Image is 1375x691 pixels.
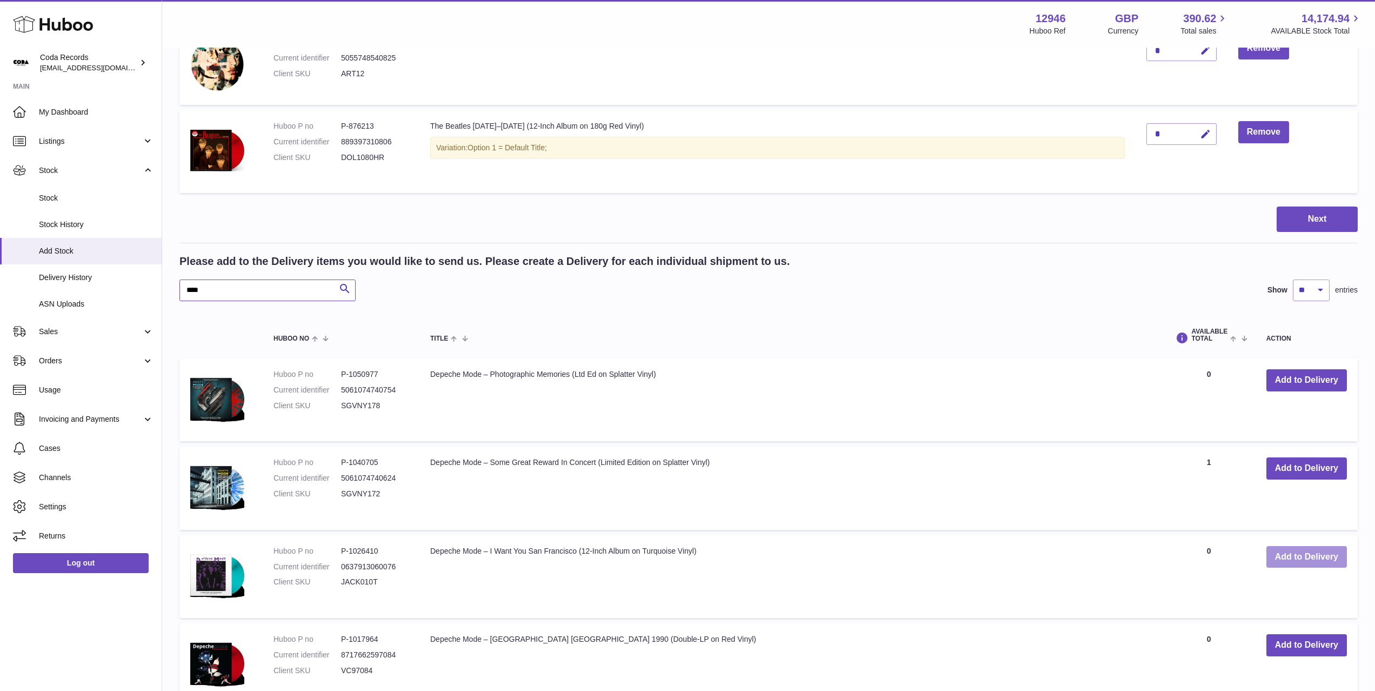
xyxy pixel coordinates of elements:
dd: P-1017964 [341,634,409,645]
img: Depeche Mode – Some Great Reward In Concert (Limited Edition on Splatter Vinyl) [190,457,244,516]
span: Usage [39,385,153,395]
dd: 8717662597084 [341,650,409,660]
dt: Huboo P no [273,369,341,380]
span: Stock History [39,220,153,230]
label: Show [1267,285,1287,295]
span: 390.62 [1183,11,1216,26]
h2: Please add to the Delivery items you would like to send us. Please create a Delivery for each ind... [179,254,790,269]
span: Title [430,335,448,342]
img: Depeche Mode – Photographic Memories (Ltd Ed on Splatter Vinyl) [190,369,244,428]
div: Huboo Ref [1030,26,1066,36]
img: Depeche Mode – I Want You San Francisco (12-Inch Album on Turquoise Vinyl) [190,546,244,604]
dt: Current identifier [273,650,341,660]
dt: Client SKU [273,489,341,499]
span: Returns [39,531,153,541]
button: Remove [1238,37,1289,59]
dd: ART12 [341,69,409,79]
span: Option 1 = Default Title; [468,143,547,152]
span: Invoicing and Payments [39,414,142,424]
td: The Beatles [DATE]–[DATE] (12-Inch Album on 180g Red Vinyl) [419,110,1136,193]
button: Add to Delivery [1266,457,1347,480]
dd: P-1026410 [341,546,409,556]
img: Rolling Stones – The Covers 1963-1964 (Picture Disc) [190,37,244,91]
td: Depeche Mode – I Want You San Francisco (12-Inch Album on Turquoise Vinyl) [419,535,1162,618]
div: Currency [1108,26,1139,36]
span: Stock [39,165,142,176]
span: 14,174.94 [1301,11,1350,26]
div: Variation: [430,137,1125,159]
img: The Beatles 1958–1962 (12-Inch Album on 180g Red Vinyl) [190,121,244,180]
dd: VC97084 [341,666,409,676]
td: Depeche Mode – Some Great Reward In Concert (Limited Edition on Splatter Vinyl) [419,447,1162,529]
dd: P-876213 [341,121,409,131]
a: Log out [13,553,149,573]
button: Add to Delivery [1266,546,1347,568]
dt: Current identifier [273,53,341,63]
button: Remove [1238,121,1289,143]
span: Huboo no [273,335,309,342]
span: Listings [39,136,142,147]
span: Channels [39,473,153,483]
dd: 889397310806 [341,137,409,147]
td: Rolling Stones – The Covers [DATE]-[DATE] (Picture Disc) [419,26,1136,105]
img: haz@pcatmedia.com [13,55,29,71]
button: Add to Delivery [1266,369,1347,391]
dd: 5055748540825 [341,53,409,63]
span: Stock [39,193,153,203]
span: Cases [39,443,153,454]
dt: Client SKU [273,152,341,163]
dd: JACK010T [341,577,409,587]
td: 0 [1162,535,1255,618]
span: Add Stock [39,246,153,256]
dt: Client SKU [273,69,341,79]
span: My Dashboard [39,107,153,117]
dt: Client SKU [273,666,341,676]
span: Total sales [1180,26,1229,36]
dt: Current identifier [273,562,341,572]
dt: Huboo P no [273,546,341,556]
span: Delivery History [39,273,153,283]
dt: Huboo P no [273,634,341,645]
dd: SGVNY172 [341,489,409,499]
dt: Client SKU [273,401,341,411]
dd: 5061074740754 [341,385,409,395]
dt: Huboo P no [273,457,341,468]
dd: DOL1080HR [341,152,409,163]
dt: Client SKU [273,577,341,587]
span: entries [1335,285,1358,295]
dd: SGVNY178 [341,401,409,411]
span: AVAILABLE Stock Total [1271,26,1362,36]
dd: P-1050977 [341,369,409,380]
span: ASN Uploads [39,299,153,309]
a: 390.62 Total sales [1180,11,1229,36]
button: Add to Delivery [1266,634,1347,656]
div: Coda Records [40,52,137,73]
dd: 5061074740624 [341,473,409,483]
td: Depeche Mode – Photographic Memories (Ltd Ed on Splatter Vinyl) [419,358,1162,441]
div: Action [1266,335,1347,342]
a: 14,174.94 AVAILABLE Stock Total [1271,11,1362,36]
span: [EMAIL_ADDRESS][DOMAIN_NAME] [40,63,159,72]
dt: Current identifier [273,137,341,147]
span: AVAILABLE Total [1191,328,1227,342]
dd: 0637913060076 [341,562,409,572]
button: Next [1277,207,1358,232]
dt: Huboo P no [273,121,341,131]
strong: 12946 [1036,11,1066,26]
span: Sales [39,327,142,337]
td: 0 [1162,358,1255,441]
td: 1 [1162,447,1255,529]
span: Settings [39,502,153,512]
span: Orders [39,356,142,366]
strong: GBP [1115,11,1138,26]
dt: Current identifier [273,473,341,483]
dd: P-1040705 [341,457,409,468]
dt: Current identifier [273,385,341,395]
